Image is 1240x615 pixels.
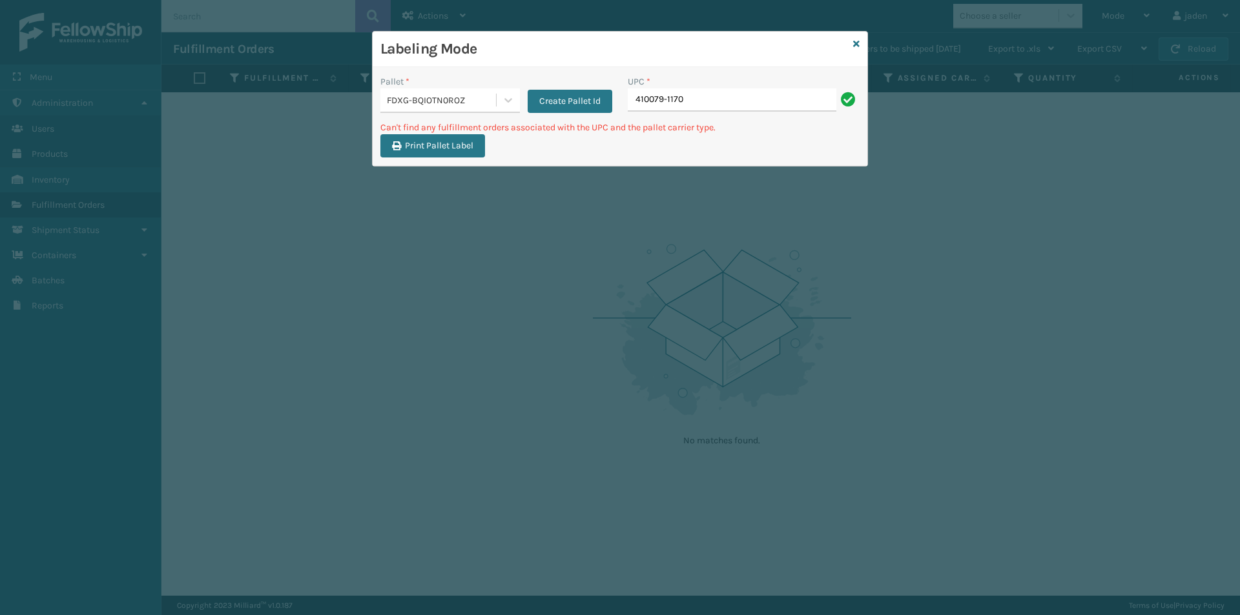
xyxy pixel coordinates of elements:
[380,121,860,134] p: Can't find any fulfillment orders associated with the UPC and the pallet carrier type.
[380,75,409,88] label: Pallet
[380,134,485,157] button: Print Pallet Label
[380,39,848,59] h3: Labeling Mode
[628,75,650,88] label: UPC
[528,90,612,113] button: Create Pallet Id
[387,94,497,107] div: FDXG-BQIOTN0ROZ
